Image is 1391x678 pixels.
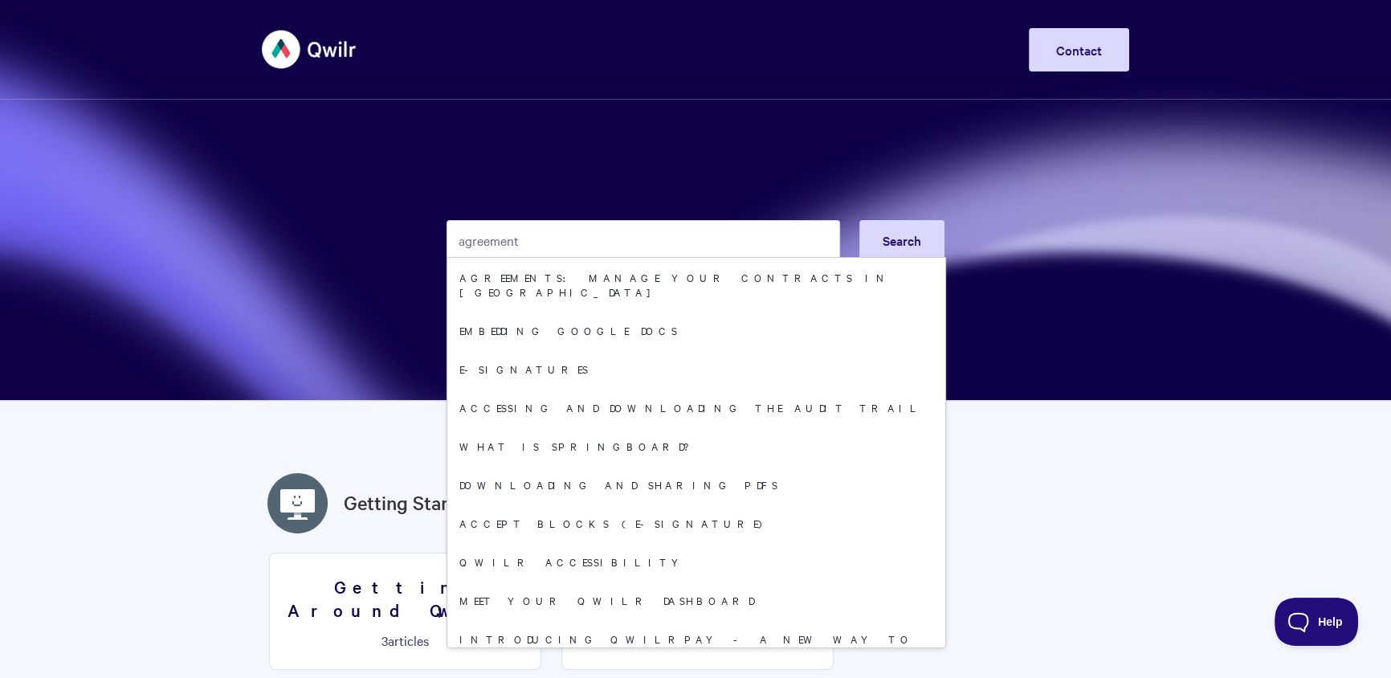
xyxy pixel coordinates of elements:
[1029,28,1129,71] a: Contact
[381,631,388,649] span: 3
[447,349,945,388] a: E-signatures
[269,553,541,670] a: Getting Around Qwilr 3articles
[447,581,945,619] a: Meet your Qwilr Dashboard
[447,542,945,581] a: Qwilr Accessibility
[279,633,531,647] p: articles
[262,19,357,80] img: Qwilr Help Center
[859,220,944,260] button: Search
[344,488,476,517] a: Getting Started
[447,220,840,260] input: Search the knowledge base
[447,258,945,311] a: Agreements: Manage your Contracts in [GEOGRAPHIC_DATA]
[883,231,921,249] span: Search
[447,619,945,672] a: Introducing QwilrPay - A New Way to Get Paid
[447,504,945,542] a: Accept Blocks (E-Signature)
[1275,598,1359,646] iframe: Toggle Customer Support
[447,465,945,504] a: Downloading and sharing PDFs
[447,388,945,427] a: Accessing and downloading the Audit Trail
[447,311,945,349] a: Embedding Google Docs
[447,427,945,465] a: What is Springboard?
[279,575,531,621] h3: Getting Around Qwilr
